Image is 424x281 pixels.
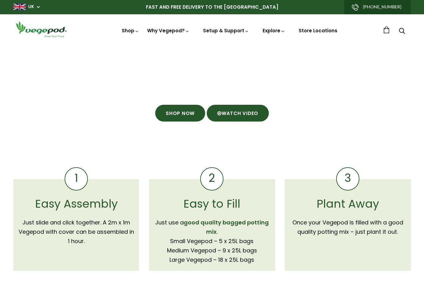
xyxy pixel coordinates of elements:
div: 2 [200,167,223,191]
a: good quality bagged potting mix [184,219,269,236]
a: Shop [122,27,139,34]
a: UK [28,4,34,10]
img: Vegepod [13,21,69,38]
div: Plant Away [290,196,406,212]
div: Easy Assembly [18,196,134,212]
img: gb_large.png [13,4,26,10]
div: Just slide and click together. A 2m x 1m Vegepod with cover can be assembled in 1 hour. [18,218,134,246]
a: Setup & Support [203,27,249,34]
a: Shop Now [155,105,205,122]
a: Why Vegepod? [147,27,189,34]
div: 1 [65,167,88,191]
div: Just use a . Small Vegepod – 5 x 25L bags Medium Vegepod – 9 x 25L bags Large Vegepod – 18 x 25L ... [154,218,270,265]
a: Search [399,28,405,35]
a: Watch Video [207,105,269,122]
div: Once your Vegepod is filled with a good quality potting mix – just plant it out. [290,218,406,237]
div: 3 [336,167,359,191]
div: Easy to Fill [154,196,270,212]
a: Explore [263,27,285,34]
a: Store Locations [299,27,337,34]
h1: Setting Up Your Raised Garden Bed [13,72,411,95]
